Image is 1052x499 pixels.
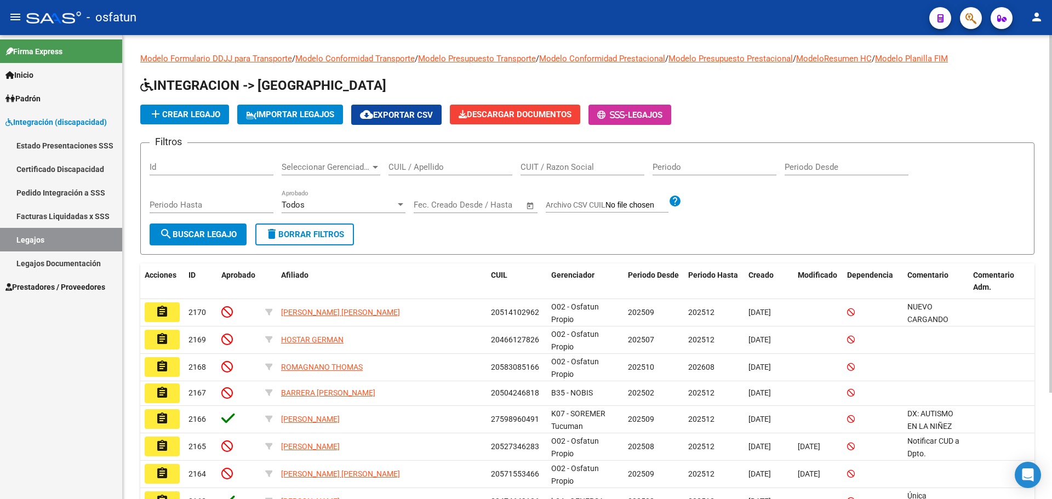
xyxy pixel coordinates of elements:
span: Gerenciador [551,271,594,279]
a: Modelo Formulario DDJJ para Transporte [140,54,292,64]
span: 2166 [188,415,206,423]
span: Exportar CSV [360,110,433,120]
span: 20514102962 [491,308,539,317]
span: 202509 [628,308,654,317]
mat-icon: assignment [156,332,169,346]
button: Buscar Legajo [150,223,247,245]
a: Modelo Presupuesto Transporte [418,54,536,64]
span: 202509 [628,469,654,478]
span: 2170 [188,308,206,317]
span: Dependencia [847,271,893,279]
mat-icon: add [149,107,162,121]
span: 2168 [188,363,206,371]
span: 20504246818 [491,388,539,397]
span: ID [188,271,196,279]
span: Modificado [798,271,837,279]
datatable-header-cell: Periodo Desde [624,263,684,300]
span: Integración (discapacidad) [5,116,107,128]
span: HOSTAR GERMAN [281,335,344,344]
a: Modelo Presupuesto Prestacional [668,54,793,64]
button: Borrar Filtros [255,223,354,245]
datatable-header-cell: Creado [744,263,793,300]
a: Modelo Planilla FIM [875,54,948,64]
span: O02 - Osfatun Propio [551,437,599,458]
span: CUIL [491,271,507,279]
mat-icon: assignment [156,439,169,452]
input: Archivo CSV CUIL [605,200,668,210]
span: 2165 [188,442,206,451]
span: ROMAGNANO THOMAS [281,363,363,371]
button: IMPORTAR LEGAJOS [237,105,343,124]
mat-icon: assignment [156,412,169,425]
mat-icon: assignment [156,305,169,318]
span: Borrar Filtros [265,230,344,239]
span: - osfatun [87,5,136,30]
a: Modelo Conformidad Prestacional [539,54,665,64]
span: O02 - Osfatun Propio [551,464,599,485]
span: Comentario [907,271,948,279]
span: [DATE] [748,308,771,317]
span: [DATE] [748,335,771,344]
span: - [597,110,628,120]
span: 20571553466 [491,469,539,478]
span: 2167 [188,388,206,397]
span: Aprobado [221,271,255,279]
span: Archivo CSV CUIL [546,200,605,209]
div: Open Intercom Messenger [1015,462,1041,488]
span: [DATE] [748,363,771,371]
span: 20527346283 [491,442,539,451]
datatable-header-cell: CUIL [487,263,547,300]
span: INTEGRACION -> [GEOGRAPHIC_DATA] [140,78,386,93]
datatable-header-cell: Comentario [903,263,969,300]
span: [PERSON_NAME] [PERSON_NAME] [281,308,400,317]
mat-icon: assignment [156,467,169,480]
input: Fecha inicio [414,200,458,210]
span: B35 - NOBIS [551,388,593,397]
span: O02 - Osfatun Propio [551,302,599,324]
span: [DATE] [748,415,771,423]
span: 202608 [688,363,714,371]
span: NUEVO CARGANDO [907,302,948,324]
span: BARRERA [PERSON_NAME] [281,388,375,397]
mat-icon: menu [9,10,22,24]
button: Exportar CSV [351,105,442,125]
datatable-header-cell: Gerenciador [547,263,624,300]
mat-icon: person [1030,10,1043,24]
span: Padrón [5,93,41,105]
span: Todos [282,200,305,210]
span: Periodo Hasta [688,271,738,279]
datatable-header-cell: Dependencia [843,263,903,300]
datatable-header-cell: Comentario Adm. [969,263,1034,300]
span: 202510 [628,363,654,371]
span: 202512 [688,442,714,451]
span: 202512 [688,308,714,317]
a: ModeloResumen HC [796,54,872,64]
span: 202512 [688,388,714,397]
span: [DATE] [798,442,820,451]
span: IMPORTAR LEGAJOS [246,110,334,119]
mat-icon: assignment [156,386,169,399]
span: Comentario Adm. [973,271,1014,292]
datatable-header-cell: Periodo Hasta [684,263,744,300]
mat-icon: delete [265,227,278,240]
span: 202512 [688,335,714,344]
datatable-header-cell: ID [184,263,217,300]
button: Open calendar [524,199,537,212]
span: DX: AUTISMO EN LA NIÑEZ [907,409,953,431]
button: -Legajos [588,105,671,125]
span: Crear Legajo [149,110,220,119]
mat-icon: search [159,227,173,240]
input: Fecha fin [468,200,521,210]
span: 2169 [188,335,206,344]
button: Crear Legajo [140,105,229,124]
span: [DATE] [798,469,820,478]
span: 202502 [628,388,654,397]
span: [DATE] [748,469,771,478]
span: 2164 [188,469,206,478]
span: [PERSON_NAME] [PERSON_NAME] [281,469,400,478]
span: 202512 [688,469,714,478]
span: [PERSON_NAME] [281,415,340,423]
span: [PERSON_NAME] [281,442,340,451]
datatable-header-cell: Aprobado [217,263,261,300]
datatable-header-cell: Acciones [140,263,184,300]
